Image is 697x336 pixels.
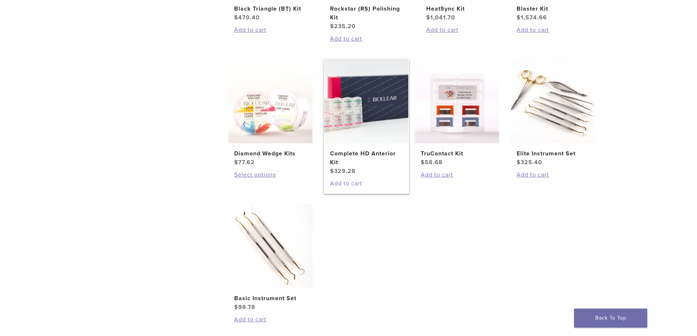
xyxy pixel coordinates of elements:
[330,149,402,167] h2: Complete HD Anterior Kit
[510,59,596,167] a: Elite Instrument SetElite Instrument Set $325.40
[330,23,334,30] span: $
[421,159,443,166] bdi: 58.68
[330,23,356,30] bdi: 235.20
[421,159,425,166] span: $
[415,59,499,143] img: TruContact Kit
[426,26,499,34] a: Add to cart: “HeatSync Kit”
[517,159,542,166] bdi: 325.40
[517,4,589,13] h2: Blaster Kit
[517,14,521,21] span: $
[234,170,307,179] a: Select options for “Diamond Wedge Kits”
[234,14,238,21] span: $
[234,315,307,324] a: Add to cart: “Basic Instrument Set”
[330,34,402,43] a: Add to cart: “Rockstar (RS) Polishing Kit”
[517,26,589,34] a: Add to cart: “Blaster Kit”
[415,59,500,167] a: TruContact KitTruContact Kit $58.68
[234,4,307,13] h2: Black Triangle (BT) Kit
[330,179,402,188] a: Add to cart: “Complete HD Anterior Kit”
[426,4,499,13] h2: HeatSync Kit
[517,159,521,166] span: $
[228,59,312,143] img: Diamond Wedge Kits
[426,14,455,21] bdi: 1,041.70
[234,26,307,34] a: Add to cart: “Black Triangle (BT) Kit”
[517,170,589,179] a: Add to cart: “Elite Instrument Set”
[234,14,260,21] bdi: 470.40
[234,303,238,311] span: $
[330,167,334,175] span: $
[511,59,595,143] img: Elite Instrument Set
[330,4,402,22] h2: Rockstar (RS) Polishing Kit
[234,303,255,311] bdi: 98.78
[228,204,313,312] a: Basic Instrument SetBasic Instrument Set $98.78
[421,170,493,179] a: Add to cart: “TruContact Kit”
[330,167,356,175] bdi: 329.28
[228,204,312,288] img: Basic Instrument Set
[234,294,307,303] h2: Basic Instrument Set
[228,59,313,167] a: Diamond Wedge KitsDiamond Wedge Kits $77.62
[426,14,430,21] span: $
[234,149,307,158] h2: Diamond Wedge Kits
[517,149,589,158] h2: Elite Instrument Set
[574,309,647,328] a: Back To Top
[234,159,238,166] span: $
[234,159,255,166] bdi: 77.62
[421,149,493,158] h2: TruContact Kit
[324,59,409,175] a: Complete HD Anterior KitComplete HD Anterior Kit $329.28
[324,59,408,143] img: Complete HD Anterior Kit
[517,14,547,21] bdi: 1,574.66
